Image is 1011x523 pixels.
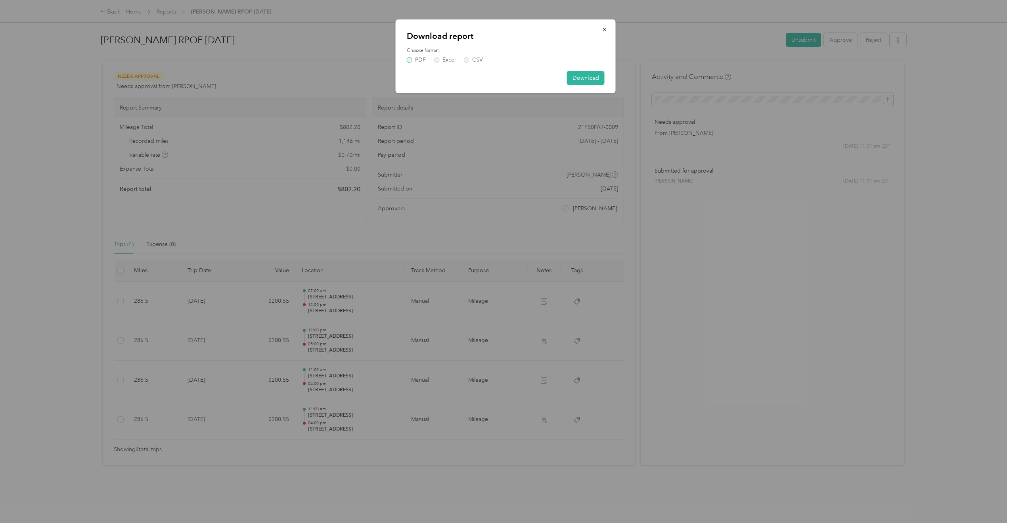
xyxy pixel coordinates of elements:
label: PDF [407,57,426,63]
button: Download [567,71,605,85]
iframe: Everlance-gr Chat Button Frame [967,479,1011,523]
p: Download report [407,31,605,42]
label: CSV [464,57,483,63]
label: Excel [434,57,456,63]
label: Choose format [407,47,605,54]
